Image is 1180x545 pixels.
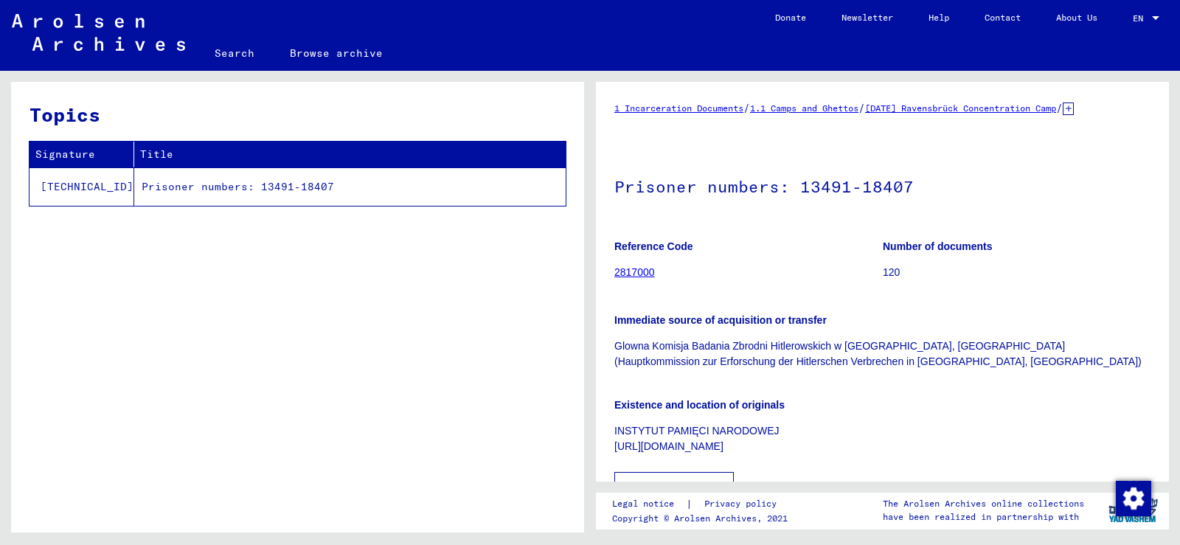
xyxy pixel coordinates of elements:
p: The Arolsen Archives online collections [883,497,1084,510]
h1: Prisoner numbers: 13491-18407 [614,153,1150,218]
a: 1.1 Camps and Ghettos [750,103,858,114]
b: Reference Code [614,240,693,252]
p: Copyright © Arolsen Archives, 2021 [612,512,794,525]
th: Signature [29,142,134,167]
h3: Topics [29,100,565,129]
a: Privacy policy [693,496,794,512]
img: yv_logo.png [1106,492,1161,529]
div: | [612,496,794,512]
a: 1 Incarceration Documents [614,103,743,114]
img: Change consent [1116,481,1151,516]
span: / [1056,101,1063,114]
th: Title [134,142,566,167]
b: Existence and location of originals [614,399,785,411]
span: / [743,101,750,114]
button: Show all meta data [614,472,734,500]
b: Immediate source of acquisition or transfer [614,314,827,326]
span: EN [1133,13,1149,24]
p: have been realized in partnership with [883,510,1084,524]
img: Arolsen_neg.svg [12,14,185,51]
td: [TECHNICAL_ID] [29,167,134,206]
td: Prisoner numbers: 13491-18407 [134,167,566,206]
a: Browse archive [272,35,400,71]
p: INSTYTUT PAMIĘCI NARODOWEJ [URL][DOMAIN_NAME] [614,423,1150,454]
a: Search [197,35,272,71]
a: [DATE] Ravensbrück Concentration Camp [865,103,1056,114]
p: 120 [883,265,1150,280]
div: Change consent [1115,480,1150,516]
a: Legal notice [612,496,686,512]
span: / [858,101,865,114]
a: 2817000 [614,266,655,278]
b: Number of documents [883,240,993,252]
p: Glowna Komisja Badania Zbrodni Hitlerowskich w [GEOGRAPHIC_DATA], [GEOGRAPHIC_DATA] (Hauptkommiss... [614,339,1150,369]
